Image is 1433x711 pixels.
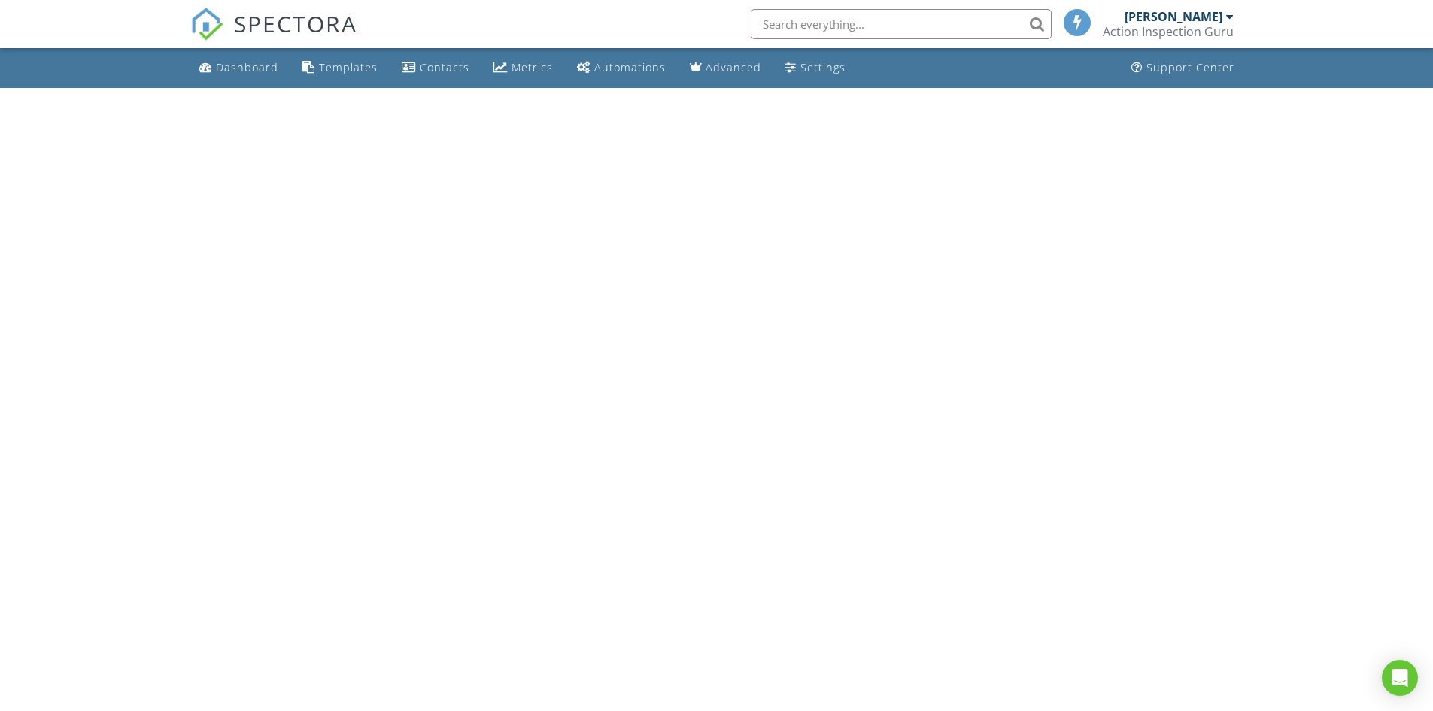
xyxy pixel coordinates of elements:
div: Templates [319,60,378,74]
div: [PERSON_NAME] [1125,9,1222,24]
div: Open Intercom Messenger [1382,660,1418,696]
a: Automations (Basic) [571,54,672,82]
span: SPECTORA [234,8,357,39]
a: Contacts [396,54,475,82]
a: Settings [779,54,852,82]
img: The Best Home Inspection Software - Spectora [190,8,223,41]
a: Support Center [1125,54,1240,82]
div: Settings [800,60,846,74]
a: Dashboard [193,54,284,82]
a: Advanced [684,54,767,82]
div: Metrics [512,60,553,74]
div: Dashboard [216,60,278,74]
a: Metrics [487,54,559,82]
div: Support Center [1146,60,1234,74]
input: Search everything... [751,9,1052,39]
div: Contacts [420,60,469,74]
div: Automations [594,60,666,74]
div: Advanced [706,60,761,74]
a: Templates [296,54,384,82]
div: Action Inspection Guru [1103,24,1234,39]
a: SPECTORA [190,20,357,52]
